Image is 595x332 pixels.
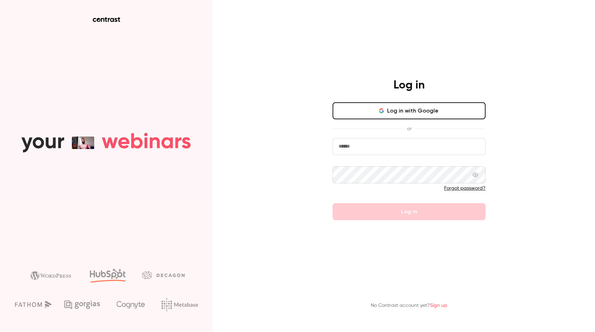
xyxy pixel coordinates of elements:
a: Sign up [430,303,447,308]
h4: Log in [393,78,425,92]
p: No Contrast account yet? [371,302,447,309]
img: decagon [142,271,185,279]
button: Log in with Google [333,102,486,119]
a: Forgot password? [444,186,486,191]
span: or [403,125,415,132]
